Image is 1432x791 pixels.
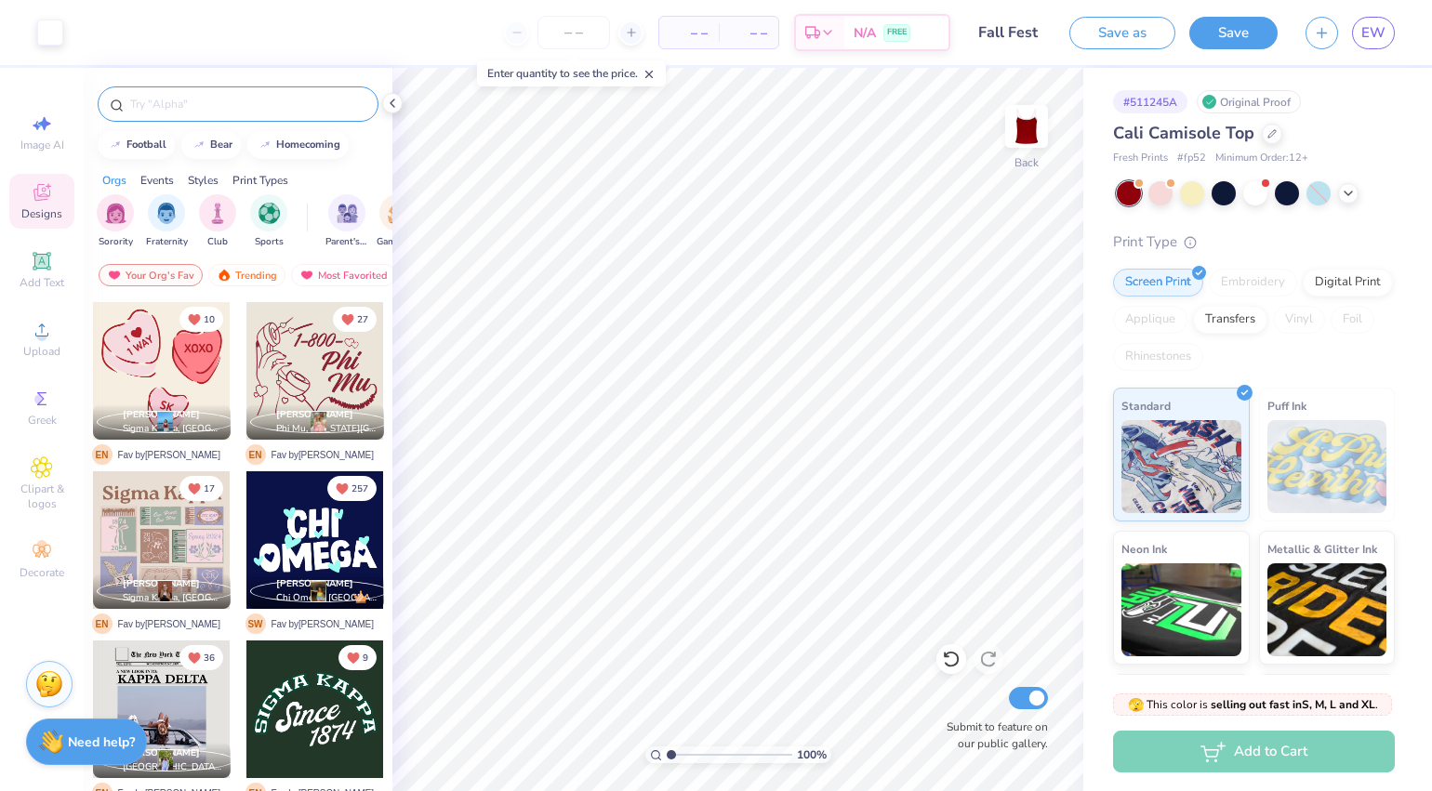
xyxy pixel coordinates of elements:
span: N/A [854,23,876,43]
label: Submit to feature on our public gallery. [936,718,1048,752]
span: Club [207,235,228,249]
span: Fraternity [146,235,188,249]
div: Trending [208,264,285,286]
span: Game Day [377,235,419,249]
span: # fp52 [1177,151,1206,166]
div: Rhinestones [1113,343,1203,371]
img: trending.gif [217,269,232,282]
span: 100 % [797,746,827,763]
button: bear [181,131,241,159]
img: Back [1008,108,1045,145]
span: Chi Omega, [GEOGRAPHIC_DATA][US_STATE] [276,591,377,605]
div: # 511245A [1113,90,1187,113]
span: Sigma Kappa, [GEOGRAPHIC_DATA][US_STATE] [123,591,223,605]
img: Metallic & Glitter Ink [1267,563,1387,656]
img: trend_line.gif [108,139,123,151]
span: E N [92,444,113,465]
img: Sorority Image [105,203,126,224]
span: Phi Mu, [US_STATE][GEOGRAPHIC_DATA] [276,422,377,436]
div: filter for Fraternity [146,194,188,249]
div: Back [1014,154,1039,171]
div: Print Types [232,172,288,189]
img: Sports Image [259,203,280,224]
span: S W [245,613,266,634]
span: Standard [1121,396,1171,415]
span: This color is . [1128,696,1378,713]
button: filter button [97,194,134,249]
div: Styles [188,172,219,189]
img: Club Image [207,203,228,224]
div: Orgs [102,172,126,189]
input: – – [537,16,610,49]
span: [PERSON_NAME] [123,746,200,759]
button: filter button [250,194,287,249]
span: Designs [21,206,62,221]
span: E N [92,613,113,634]
span: Decorate [20,565,64,580]
div: filter for Club [199,194,236,249]
button: filter button [377,194,419,249]
span: [GEOGRAPHIC_DATA], [GEOGRAPHIC_DATA][US_STATE] [123,760,223,774]
div: Most Favorited [291,264,396,286]
button: Save as [1069,17,1175,49]
input: Try "Alpha" [128,95,366,113]
div: Print Type [1113,231,1395,253]
span: Image AI [20,138,64,152]
img: most_fav.gif [107,269,122,282]
span: E N [245,444,266,465]
img: Neon Ink [1121,563,1241,656]
img: trend_line.gif [258,139,272,151]
span: Greek [28,413,57,428]
span: Fav by [PERSON_NAME] [118,448,220,462]
div: Your Org's Fav [99,264,203,286]
button: homecoming [247,131,349,159]
img: Puff Ink [1267,420,1387,513]
span: Clipart & logos [9,481,74,511]
div: football [126,139,166,150]
span: EW [1361,22,1386,44]
span: Fresh Prints [1113,151,1168,166]
button: filter button [325,194,368,249]
div: homecoming [276,139,340,150]
span: Neon Ink [1121,539,1167,559]
span: – – [670,23,708,43]
span: [PERSON_NAME] [276,408,353,421]
span: Add Text [20,275,64,290]
img: Fraternity Image [156,203,177,224]
div: Applique [1113,306,1187,334]
span: – – [730,23,767,43]
span: Upload [23,344,60,359]
strong: Need help? [68,733,135,751]
div: Screen Print [1113,269,1203,297]
span: Fav by [PERSON_NAME] [272,617,374,631]
span: Sigma Kappa, [GEOGRAPHIC_DATA] [123,422,223,436]
span: 🫣 [1128,696,1144,714]
img: trend_line.gif [192,139,206,151]
span: Fav by [PERSON_NAME] [272,448,374,462]
div: Transfers [1193,306,1267,334]
div: bear [210,139,232,150]
span: Sports [255,235,284,249]
span: Fav by [PERSON_NAME] [118,617,220,631]
div: Events [140,172,174,189]
img: Game Day Image [388,203,409,224]
div: filter for Sorority [97,194,134,249]
div: Foil [1331,306,1374,334]
img: most_fav.gif [299,269,314,282]
button: filter button [146,194,188,249]
span: Cali Camisole Top [1113,122,1254,144]
div: Vinyl [1273,306,1325,334]
span: Parent's Weekend [325,235,368,249]
div: filter for Game Day [377,194,419,249]
span: Minimum Order: 12 + [1215,151,1308,166]
button: Save [1189,17,1278,49]
span: FREE [887,26,907,39]
div: filter for Parent's Weekend [325,194,368,249]
button: football [98,131,175,159]
input: Untitled Design [964,14,1055,51]
div: Original Proof [1197,90,1301,113]
img: Parent's Weekend Image [337,203,358,224]
img: Standard [1121,420,1241,513]
span: [PERSON_NAME] [123,408,200,421]
div: Digital Print [1303,269,1393,297]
